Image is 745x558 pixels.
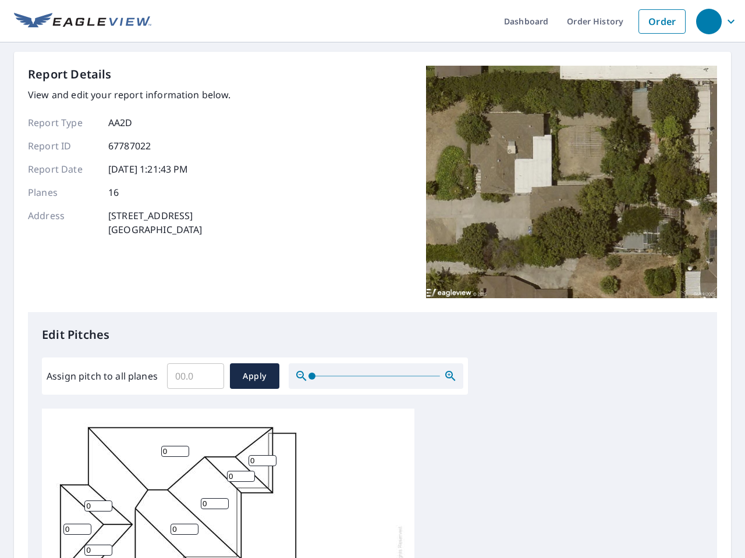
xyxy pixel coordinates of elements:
[108,116,133,130] p: AA2D
[108,209,203,237] p: [STREET_ADDRESS] [GEOGRAPHIC_DATA]
[426,66,717,298] img: Top image
[108,162,189,176] p: [DATE] 1:21:43 PM
[42,326,703,344] p: Edit Pitches
[230,363,279,389] button: Apply
[28,139,98,153] p: Report ID
[28,209,98,237] p: Address
[28,88,231,102] p: View and edit your report information below.
[28,116,98,130] p: Report Type
[28,162,98,176] p: Report Date
[108,185,119,199] p: 16
[167,360,224,392] input: 00.0
[108,139,151,153] p: 67787022
[239,369,270,384] span: Apply
[28,66,112,83] p: Report Details
[638,9,686,34] a: Order
[47,369,158,383] label: Assign pitch to all planes
[14,13,151,30] img: EV Logo
[28,185,98,199] p: Planes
